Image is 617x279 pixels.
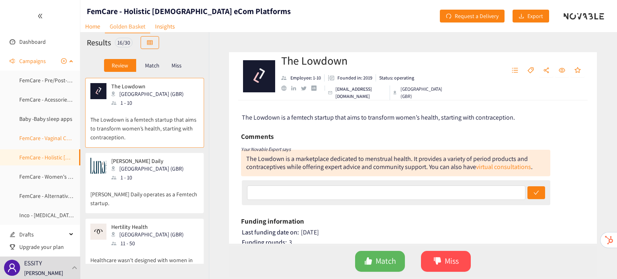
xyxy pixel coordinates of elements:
a: Baby -Baby sleep apps [19,115,72,122]
span: tag [527,67,534,74]
a: Golden Basket [105,20,150,33]
img: Snapshot of the company's website [90,224,106,240]
img: Snapshot of the company's website [90,158,106,174]
p: [EMAIL_ADDRESS][DOMAIN_NAME] [335,86,386,100]
span: edit [10,232,15,237]
div: 1 - 10 [111,98,188,107]
a: website [281,86,291,91]
span: The Lowdown is a femtech startup that aims to transform women’s health, starting with contraception. [242,113,515,122]
span: Export [527,12,543,20]
div: The Lowdown is a marketplace dedicated to menstrual health. It provides a variety of period produ... [246,155,533,171]
span: double-left [37,13,43,19]
a: linkedin [291,86,301,91]
div: 1 - 10 [111,173,188,182]
a: FemCare - Alternative Eco-Friendly Materials [19,192,124,200]
li: Employees [281,74,325,81]
p: Hertility Health [111,224,184,230]
div: 16 / 30 [115,38,133,47]
p: [PERSON_NAME] Daily operates as a Femtech startup. [90,182,199,208]
span: redo [446,13,452,20]
div: [DATE] [242,228,585,236]
button: downloadExport [513,10,549,22]
span: trophy [10,244,15,250]
a: Inco - [MEDICAL_DATA] Exercises [19,212,96,219]
p: Match [145,62,159,69]
button: redoRequest a Delivery [440,10,505,22]
span: Funding rounds: [242,238,287,246]
a: twitter [301,86,311,90]
button: share-alt [539,64,554,77]
span: Match [376,255,396,267]
a: FemCare - Pre/Post-[DATE] vitamin & mineral supplements [19,77,158,84]
i: Your Novable Expert says [241,146,291,152]
p: Healthcare wasn't designed with women in mind. We're on a mission to change that. [90,248,199,273]
p: Miss [172,62,182,69]
div: [GEOGRAPHIC_DATA] (GBR) [393,86,443,100]
span: Miss [445,255,459,267]
h1: FemCare - Holistic [DEMOGRAPHIC_DATA] eCom Platforms [87,6,291,17]
img: Snapshot of the company's website [90,83,106,99]
button: star [570,64,585,77]
h2: Results [87,37,111,48]
a: crunchbase [311,86,321,91]
img: Company Logo [243,60,275,92]
span: Drafts [19,226,67,242]
h2: The Lowdown [281,53,443,69]
span: eye [559,67,565,74]
a: FemCare - Acessories for Fem Hygiene Products [19,96,132,103]
button: unordered-list [508,64,522,77]
span: Last funding date on: [242,228,299,236]
span: sound [10,58,15,64]
p: Status: operating [379,74,414,81]
div: [GEOGRAPHIC_DATA] (GBR) [111,90,188,98]
span: star [574,67,581,74]
button: likeMatch [355,251,405,272]
span: Campaigns [19,53,46,69]
p: Employee: 1-10 [290,74,321,81]
p: [PERSON_NAME] Daily [111,158,184,164]
div: [GEOGRAPHIC_DATA] (GBR) [111,164,188,173]
div: 11 - 50 [111,239,188,248]
a: FemCare - Vaginal Care Products [19,134,97,142]
li: Status [376,74,414,81]
span: user [7,263,17,273]
p: [PERSON_NAME] [24,269,63,277]
h6: Funding information [241,215,304,227]
span: like [364,257,372,266]
span: share-alt [543,67,550,74]
a: virtual consultations [476,163,531,171]
a: FemCare - Holistic [DEMOGRAPHIC_DATA] eCom Platforms [19,154,157,161]
p: Founded in: 2019 [337,74,372,81]
p: The Lowdown [111,83,184,90]
span: unordered-list [512,67,518,74]
span: Upgrade your plan [19,239,74,255]
span: dislike [433,257,441,266]
span: check [533,190,539,196]
button: eye [555,64,569,77]
button: table [141,36,159,49]
a: Dashboard [19,38,46,45]
li: Founded in year [325,74,376,81]
span: download [519,13,524,20]
a: Home [80,20,105,33]
a: FemCare - Women's Vitamins & Minerals Supplements [19,173,147,180]
button: dislikeMiss [421,251,471,272]
div: 3 [242,238,585,246]
span: plus-circle [61,58,67,64]
p: ESSITY [24,258,42,268]
span: Request a Delivery [455,12,499,20]
span: table [147,40,153,46]
h6: Comments [241,130,274,143]
div: [GEOGRAPHIC_DATA] (GBR) [111,230,188,239]
a: Insights [150,20,180,33]
p: Review [112,62,128,69]
button: tag [523,64,538,77]
iframe: Chat Widget [577,240,617,279]
p: The Lowdown is a femtech startup that aims to transform women’s health, starting with contraception. [90,107,199,142]
button: check [527,186,545,199]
